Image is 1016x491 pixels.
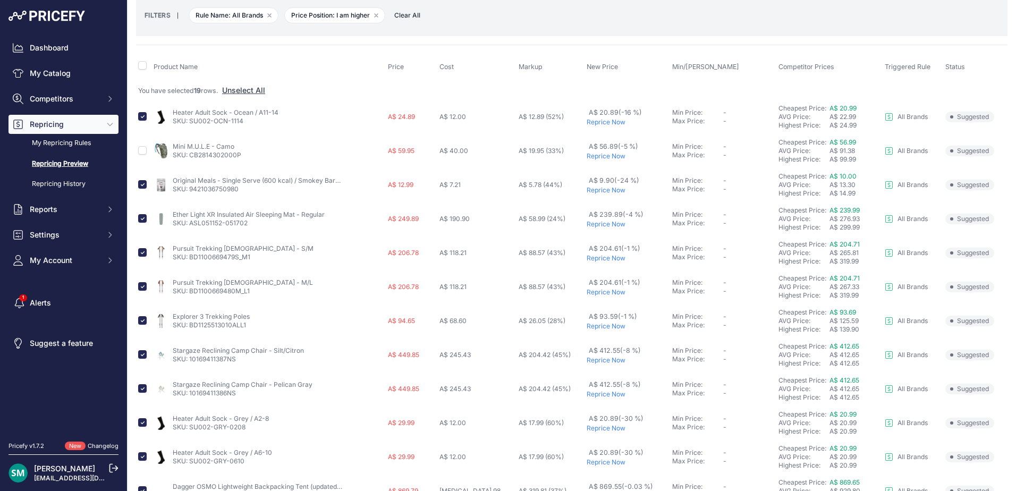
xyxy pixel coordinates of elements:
div: Max Price: [672,355,723,363]
span: A$ 20.99 [829,427,857,435]
a: Stargaze Reclining Camp Chair - Silt/Citron [173,346,304,354]
span: (-16 %) [619,108,642,116]
a: Cheapest Price: [778,376,826,384]
span: Settings [30,230,99,240]
a: A$ 869.65 [829,478,860,486]
span: Price Position: I am higher [284,7,385,23]
span: A$ 40.00 [439,147,468,155]
span: Suggested [945,418,994,428]
a: Dashboard [9,38,118,57]
span: A$ 7.21 [439,181,461,189]
span: Status [945,63,965,71]
div: A$ 13.30 [829,181,880,189]
a: Pursuit Trekking [DEMOGRAPHIC_DATA] - M/L [173,278,313,286]
a: All Brands [885,453,928,461]
a: Highest Price: [778,291,820,299]
a: A$ 412.65 [829,342,859,350]
strong: 19 [194,87,201,95]
span: - [723,312,726,320]
a: Cheapest Price: [778,138,826,146]
p: Reprice Now [587,322,668,331]
span: Min/[PERSON_NAME] [672,63,739,71]
span: A$ 204.61 [589,244,640,252]
span: - [723,448,726,456]
a: Cheapest Price: [778,240,826,248]
a: A$ 20.99 [829,410,857,418]
button: Unselect All [222,85,265,96]
div: Min Price: [672,346,723,355]
a: Highest Price: [778,427,820,435]
span: Suggested [945,350,994,360]
span: A$ 56.89 [589,142,638,150]
p: Reprice Now [587,152,668,160]
span: A$ 20.99 [829,461,857,469]
span: (-30 %) [619,448,644,456]
span: A$ 24.89 [388,113,415,121]
span: Cost [439,63,454,71]
span: (-4 %) [623,210,644,218]
a: All Brands [885,113,928,121]
span: A$ 206.78 [388,249,419,257]
span: A$ 118.21 [439,283,467,291]
span: A$ 412.55 [589,380,641,388]
a: Cheapest Price: [778,342,826,350]
div: AVG Price: [778,419,829,427]
a: Highest Price: [778,121,820,129]
p: All Brands [898,351,928,359]
a: SKU: SU002-GRY-0610 [173,457,244,465]
span: - [723,380,726,388]
div: Min Price: [672,414,723,423]
div: Min Price: [672,210,723,219]
div: A$ 22.99 [829,113,880,121]
div: AVG Price: [778,453,829,461]
span: (-8 %) [620,380,641,388]
span: A$ 412.65 [829,393,859,401]
span: (-1 %) [621,278,640,286]
span: Suggested [945,214,994,224]
a: SKU: BD1125513010ALL1 [173,321,246,329]
a: All Brands [885,317,928,325]
a: [EMAIL_ADDRESS][DOMAIN_NAME] [34,474,145,482]
span: A$ 249.89 [388,215,419,223]
span: - [723,389,726,397]
span: A$ 118.21 [439,249,467,257]
span: A$ 10.00 [829,172,857,180]
div: Max Price: [672,151,723,159]
span: Competitor Prices [778,63,834,71]
a: Cheapest Price: [778,410,826,418]
a: SKU: 10169411386NS [173,389,236,397]
a: Suggest a feature [9,334,118,353]
a: Dagger OSMO Lightweight Backpacking Tent (updated) - 3 Person [173,482,372,490]
a: A$ 20.99 [829,104,857,112]
div: Min Price: [672,142,723,151]
p: Reprice Now [587,186,668,194]
a: My Repricing Rules [9,134,118,153]
span: A$ 12.00 [439,113,466,121]
a: SKU: SU002-GRY-0208 [173,423,245,431]
div: AVG Price: [778,351,829,359]
div: Max Price: [672,389,723,397]
span: A$ 94.65 [388,317,415,325]
a: Cheapest Price: [778,274,826,282]
div: Min Price: [672,244,723,253]
p: All Brands [898,215,928,223]
small: | [171,12,185,19]
a: Mini M.U.L.E - Camo [173,142,234,150]
a: Highest Price: [778,393,820,401]
div: Min Price: [672,482,723,491]
span: - [723,176,726,184]
a: Cheapest Price: [778,478,826,486]
span: A$ 139.90 [829,325,859,333]
span: A$ 93.59 [589,312,637,320]
span: New [65,442,86,451]
span: - [723,185,726,193]
span: (-30 %) [619,414,644,422]
a: All Brands [885,249,928,257]
span: A$ 12.00 [439,453,466,461]
a: Repricing Preview [9,155,118,173]
span: A$ 24.99 [829,121,857,129]
span: A$ 29.99 [388,453,414,461]
a: SKU: BD1100669480M_L1 [173,287,250,295]
div: Min Price: [672,278,723,287]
